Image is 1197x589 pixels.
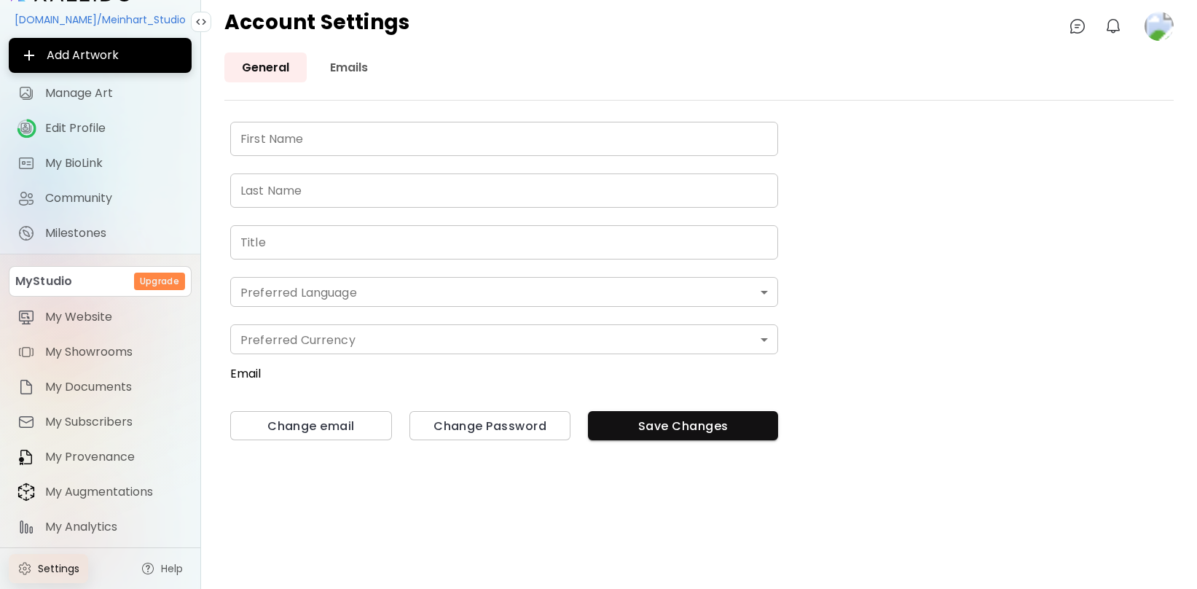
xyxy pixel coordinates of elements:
[588,411,778,440] button: Save Changes
[9,477,192,507] a: itemMy Augmentations
[45,415,183,429] span: My Subscribers
[9,79,192,108] a: Manage Art iconManage Art
[242,418,380,434] span: Change email
[421,418,560,434] span: Change Password
[409,411,571,440] button: Change Password
[132,554,192,583] a: Help
[9,219,192,248] a: completeMilestones iconMilestones
[9,338,192,367] a: itemMy Showrooms
[38,561,79,576] span: Settings
[230,324,778,354] div: ​
[141,561,155,576] img: help
[9,554,88,583] a: Settings
[15,273,72,290] p: MyStudio
[45,156,183,171] span: My BioLink
[230,277,778,307] div: ​
[140,275,179,288] h6: Upgrade
[9,442,192,472] a: itemMy Provenance
[17,483,35,502] img: item
[45,345,183,359] span: My Showrooms
[230,411,392,440] button: Change email
[45,86,183,101] span: Manage Art
[9,303,192,332] a: itemMy Website
[45,380,183,394] span: My Documents
[1104,17,1122,35] img: bellIcon
[45,191,183,206] span: Community
[45,520,183,534] span: My Analytics
[17,561,32,576] img: settings
[17,308,35,326] img: item
[224,12,409,41] h4: Account Settings
[17,518,35,536] img: item
[20,47,180,64] span: Add Artwork
[9,512,192,542] a: itemMy Analytics
[45,485,183,499] span: My Augmentations
[9,184,192,213] a: Community iconCommunity
[9,372,192,402] a: itemMy Documents
[17,343,35,361] img: item
[224,52,307,82] a: General
[17,85,35,102] img: Manage Art icon
[230,366,778,382] h5: Email
[161,561,183,576] span: Help
[17,448,35,466] img: item
[9,149,192,178] a: completeMy BioLink iconMy BioLink
[313,52,385,82] a: Emails
[17,413,35,431] img: item
[1101,14,1126,39] button: bellIcon
[45,310,183,324] span: My Website
[17,190,35,207] img: Community icon
[45,121,183,136] span: Edit Profile
[9,114,192,143] a: iconcompleteEdit Profile
[45,450,183,464] span: My Provenance
[17,225,35,242] img: Milestones icon
[17,155,35,172] img: My BioLink icon
[9,7,192,32] div: [DOMAIN_NAME]/Meinhart_Studio
[9,407,192,437] a: itemMy Subscribers
[45,226,183,241] span: Milestones
[600,418,766,434] span: Save Changes
[1069,17,1086,35] img: chatIcon
[195,16,207,28] img: collapse
[9,38,192,73] button: Add Artwork
[17,378,35,396] img: item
